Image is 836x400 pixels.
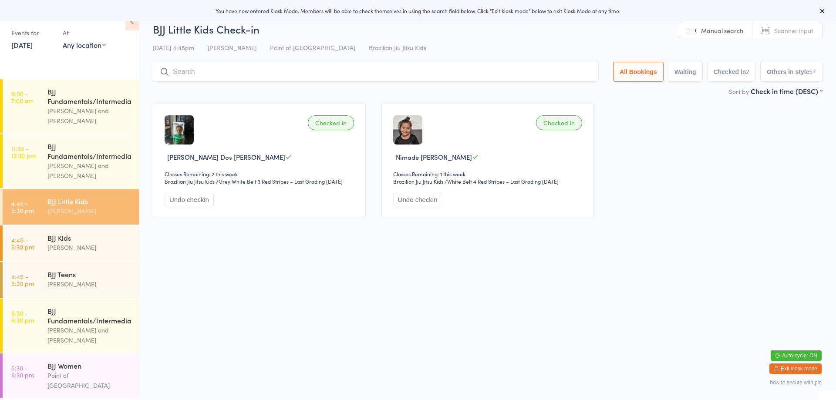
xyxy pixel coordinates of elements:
div: [PERSON_NAME] [47,206,131,216]
div: BJJ Teens [47,269,131,279]
div: BJJ Women [47,361,131,370]
a: 4:45 -5:30 pmBJJ Teens[PERSON_NAME] [3,262,139,298]
a: [DATE] [11,40,33,50]
div: BJJ Little Kids [47,196,131,206]
span: Manual search [701,26,743,35]
label: Sort by [729,87,749,96]
time: 4:45 - 5:30 pm [11,236,34,250]
time: 5:30 - 6:30 pm [11,364,34,378]
a: 6:00 -7:00 amBJJ Fundamentals/Intermediate[PERSON_NAME] and [PERSON_NAME] [3,79,139,133]
div: Checked in [536,115,582,130]
button: Checked in2 [707,62,756,82]
span: Brazilian Jiu Jitsu Kids [369,43,426,52]
div: Brazilian Jiu Jitsu Kids [165,178,215,185]
div: At [63,26,106,40]
div: You have now entered Kiosk Mode. Members will be able to check themselves in using the search fie... [14,7,822,14]
img: image1724465061.png [393,115,422,145]
div: BJJ Fundamentals/Intermediate [47,87,131,106]
button: Auto-cycle: ON [771,350,822,361]
time: 4:45 - 5:30 pm [11,273,34,287]
h2: BJJ Little Kids Check-in [153,22,823,36]
div: BJJ Fundamentals/Intermediate [47,141,131,161]
time: 5:30 - 6:30 pm [11,309,34,323]
button: how to secure with pin [770,380,822,386]
div: 57 [809,68,816,75]
a: 4:45 -5:30 pmBJJ Little Kids[PERSON_NAME] [3,189,139,225]
input: Search [153,62,599,82]
span: [PERSON_NAME] [208,43,256,52]
div: Check in time (DESC) [751,86,823,96]
div: Brazilian Jiu Jitsu Kids [393,178,443,185]
div: [PERSON_NAME] and [PERSON_NAME] [47,161,131,181]
span: / Grey White Belt 3 Red Stripes – Last Grading [DATE] [216,178,343,185]
div: Events for [11,26,54,40]
div: Point of [GEOGRAPHIC_DATA] [47,370,131,390]
div: [PERSON_NAME] [47,279,131,289]
div: 2 [746,68,749,75]
div: [PERSON_NAME] and [PERSON_NAME] [47,325,131,345]
div: BJJ Kids [47,233,131,242]
span: Point of [GEOGRAPHIC_DATA] [270,43,355,52]
a: 11:30 -12:30 pmBJJ Fundamentals/Intermediate[PERSON_NAME] and [PERSON_NAME] [3,134,139,188]
a: 5:30 -6:30 pmBJJ Fundamentals/Intermediate[PERSON_NAME] and [PERSON_NAME] [3,299,139,353]
button: Exit kiosk mode [769,363,822,374]
time: 6:00 - 7:00 am [11,90,34,104]
span: [DATE] 4:45pm [153,43,194,52]
button: Others in style57 [760,62,823,82]
div: Checked in [308,115,354,130]
button: Waiting [668,62,703,82]
button: Undo checkin [165,193,214,206]
span: Nimade [PERSON_NAME] [396,152,472,161]
time: 4:45 - 5:30 pm [11,200,34,214]
button: Undo checkin [393,193,442,206]
span: Scanner input [774,26,813,35]
div: [PERSON_NAME] and [PERSON_NAME] [47,106,131,126]
div: BJJ Fundamentals/Intermediate [47,306,131,325]
div: Any location [63,40,106,50]
span: [PERSON_NAME] Dos [PERSON_NAME] [167,152,285,161]
button: All Bookings [613,62,664,82]
div: [PERSON_NAME] [47,242,131,252]
div: Classes Remaining: 1 this week [393,170,585,178]
div: Classes Remaining: 2 this week [165,170,357,178]
a: 4:45 -5:30 pmBJJ Kids[PERSON_NAME] [3,225,139,261]
img: image1700263139.png [165,115,194,145]
time: 11:30 - 12:30 pm [11,145,36,159]
span: / White Belt 4 Red Stripes – Last Grading [DATE] [445,178,559,185]
a: 5:30 -6:30 pmBJJ WomenPoint of [GEOGRAPHIC_DATA] [3,353,139,398]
